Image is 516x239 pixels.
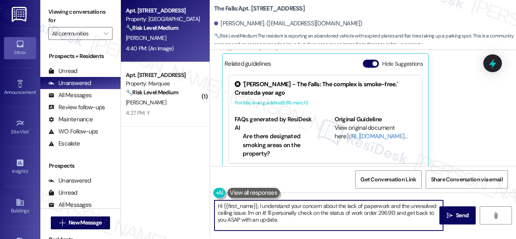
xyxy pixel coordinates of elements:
[40,162,121,170] div: Prospects
[214,32,516,49] span: : The resident is reporting an abandoned vehicle with expired plates and flat tires taking up a p...
[69,218,102,227] span: New Message
[52,27,100,40] input: All communities
[439,206,476,224] button: Send
[360,175,416,184] span: Get Conversation Link
[29,128,30,133] span: •
[48,127,98,136] div: WO Follow-ups
[335,115,382,123] b: Original Guideline
[262,44,290,51] span: Parking issue
[59,220,65,226] i: 
[28,167,29,173] span: •
[4,37,36,59] a: Inbox
[214,200,443,231] textarea: Hi {{first_name}}, I understand your concern about the lack of paperwork and the unresolved ceili...
[40,52,121,60] div: Prospects + Residents
[126,79,200,88] div: Property: Marquee
[4,156,36,178] a: Insights •
[243,162,316,197] li: No, we are a completely smoke-free complex. There are no designated smoking areas on the property.
[36,88,37,94] span: •
[246,44,262,51] span: Parking ,
[48,115,93,124] div: Maintenance
[382,60,423,68] label: Hide Suggestions
[431,175,503,184] span: Share Conversation via email
[48,189,77,197] div: Unread
[126,71,200,79] div: Apt. [STREET_ADDRESS]
[126,99,166,106] span: [PERSON_NAME]
[214,19,362,28] div: [PERSON_NAME]. ([EMAIL_ADDRESS][DOMAIN_NAME])
[335,124,416,141] div: View original document here
[126,89,178,96] strong: 🔧 Risk Level: Medium
[235,89,416,97] div: Created a year ago
[126,45,174,52] div: 4:40 PM: (An Image)
[235,99,416,107] div: Portfolio level guideline ( 68 % match)
[48,177,91,185] div: Unanswered
[126,109,150,116] div: 4:27 PM: Y
[4,195,36,217] a: Buildings
[126,24,178,31] strong: 🔧 Risk Level: Medium
[214,33,257,39] strong: 🔧 Risk Level: Medium
[235,80,416,89] div: '[PERSON_NAME] - The Falls: The complex is smoke-free.'
[126,15,200,23] div: Property: [GEOGRAPHIC_DATA]
[51,216,110,229] button: New Message
[235,115,312,132] b: FAQs generated by ResiDesk AI
[447,212,453,219] i: 
[48,201,92,209] div: All Messages
[48,103,105,112] div: Review follow-ups
[48,67,77,75] div: Unread
[126,34,166,42] span: [PERSON_NAME]
[104,30,108,37] i: 
[214,4,305,13] b: The Falls: Apt. [STREET_ADDRESS]
[347,132,408,140] a: [URL][DOMAIN_NAME]…
[48,139,80,148] div: Escalate
[456,211,468,220] span: Send
[4,116,36,138] a: Site Visit •
[493,212,499,219] i: 
[426,170,508,189] button: Share Conversation via email
[12,7,28,22] img: ResiDesk Logo
[126,6,200,15] div: Apt. [STREET_ADDRESS]
[48,6,112,27] label: Viewing conversations for
[48,79,91,87] div: Unanswered
[48,91,92,100] div: All Messages
[243,132,316,158] li: Are there designated smoking areas on the property?
[355,170,421,189] button: Get Conversation Link
[225,60,271,71] div: Related guidelines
